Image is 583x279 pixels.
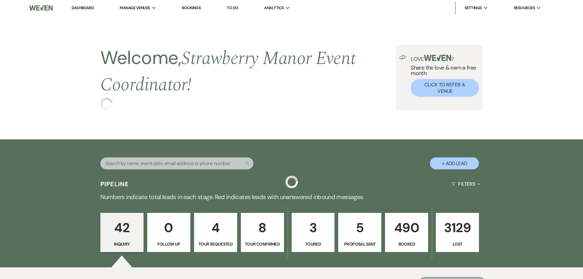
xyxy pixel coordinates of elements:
p: Proposal Sent [342,241,377,247]
p: Tour Requested [198,241,233,247]
p: Tour Confirmed [245,241,280,247]
span: Settings [465,5,482,11]
p: 42 [104,217,140,238]
a: 42Inquiry [100,213,144,252]
button: Filters [449,176,483,192]
p: Follow Up [151,241,186,247]
a: To Do [227,5,238,10]
a: 3129Lost [436,213,479,252]
a: Bookings [182,5,201,10]
a: 490Booked [385,213,428,252]
a: 0Follow Up [147,213,190,252]
p: Love ? [411,55,479,62]
div: Share the love & earn a free month. [407,55,479,97]
p: 3 [296,217,331,238]
a: 4Tour Requested [194,213,237,252]
p: 8 [245,217,280,238]
a: 5Proposal Sent [338,213,381,252]
span: Analytics [264,5,284,11]
span: Manage Venues [120,5,150,11]
img: loud-speaker-illustration.svg [399,55,407,60]
p: 5 [342,217,377,238]
p: 3129 [440,217,475,238]
p: Inquiry [104,241,140,247]
h2: Welcome, [100,45,396,98]
p: 490 [389,217,424,238]
a: 3Toured [292,213,335,252]
p: Booked [389,241,424,247]
p: Lost [440,241,475,247]
a: Dashboard [72,5,94,11]
img: Weven Logo [29,2,52,14]
h3: Pipeline [100,180,129,188]
img: loading spinner [100,98,113,110]
button: Click to Refer a Venue [411,79,479,97]
p: Numbers indicate total leads in each stage. Red indicates leads with unanswered inbound messages. [71,192,512,202]
button: + Add Lead [430,157,479,169]
a: 8Tour Confirmed [241,213,284,252]
p: Toured [296,241,331,247]
p: 0 [151,217,186,238]
img: loading spinner [286,176,298,188]
input: Search by name, event date, email address or phone number [100,157,253,169]
img: weven-logo-green.svg [424,55,451,61]
span: Resources [514,5,535,11]
span: Strawberry Manor Event Coordinator ! [100,44,356,99]
p: 4 [198,217,233,238]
